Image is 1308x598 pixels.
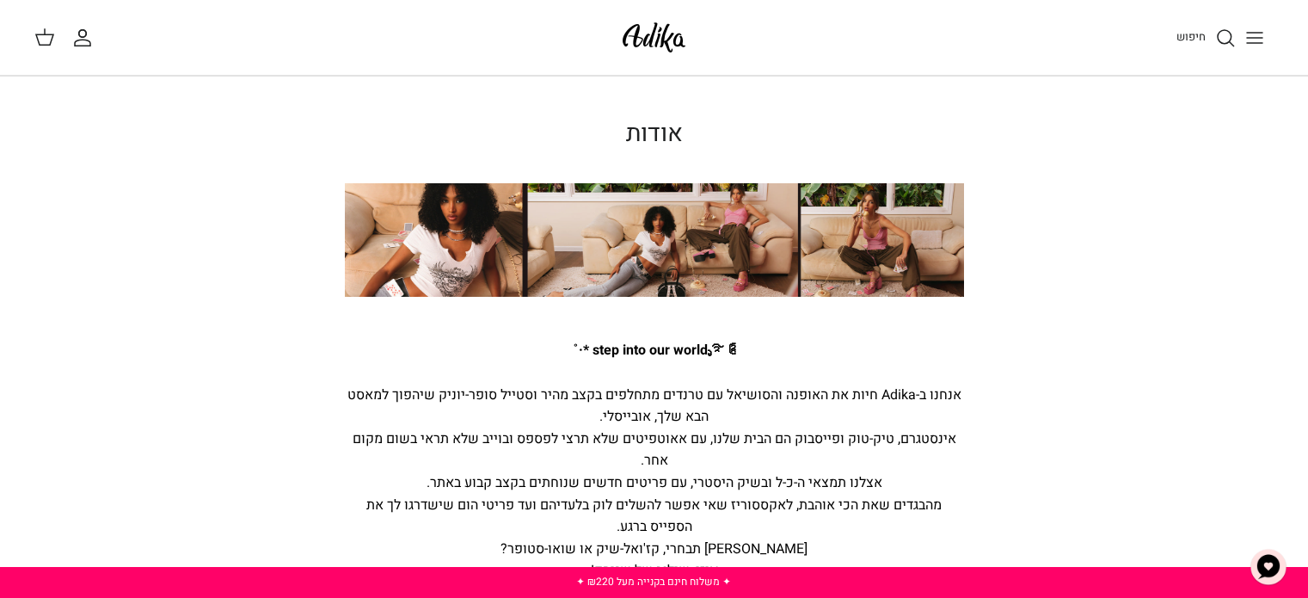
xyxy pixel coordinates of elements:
[1176,28,1236,48] a: חיפוש
[617,17,691,58] img: Adika IL
[1176,28,1206,45] span: חיפוש
[1243,541,1294,593] button: צ'אט
[345,120,964,149] h1: אודות
[574,340,735,361] strong: step into our world ೃ࿐ ༊ *·˚
[1236,19,1274,57] button: Toggle menu
[576,574,731,589] a: ✦ משלוח חינם בקנייה מעל ₪220 ✦
[72,28,100,48] a: החשבון שלי
[345,362,964,583] div: אנחנו ב-Adika חיות את האופנה והסושיאל עם טרנדים מתחלפים בקצב מהיר וסטייל סופר-יוניק שיהפוך למאסט ...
